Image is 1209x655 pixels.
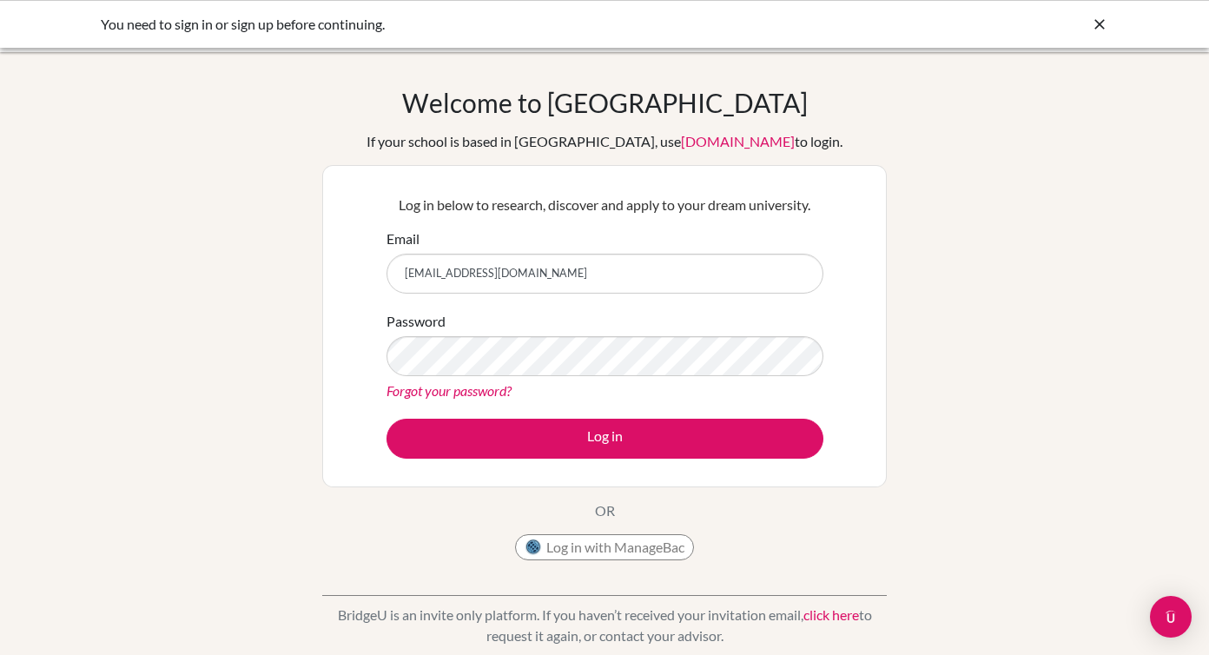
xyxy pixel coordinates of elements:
p: BridgeU is an invite only platform. If you haven’t received your invitation email, to request it ... [322,605,887,646]
h1: Welcome to [GEOGRAPHIC_DATA] [402,87,808,118]
a: [DOMAIN_NAME] [681,133,795,149]
div: Open Intercom Messenger [1150,596,1192,638]
p: Log in below to research, discover and apply to your dream university. [386,195,823,215]
button: Log in [386,419,823,459]
label: Password [386,311,446,332]
a: Forgot your password? [386,382,512,399]
p: OR [595,500,615,521]
button: Log in with ManageBac [515,534,694,560]
label: Email [386,228,420,249]
div: You need to sign in or sign up before continuing. [101,14,848,35]
div: If your school is based in [GEOGRAPHIC_DATA], use to login. [367,131,842,152]
a: click here [803,606,859,623]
